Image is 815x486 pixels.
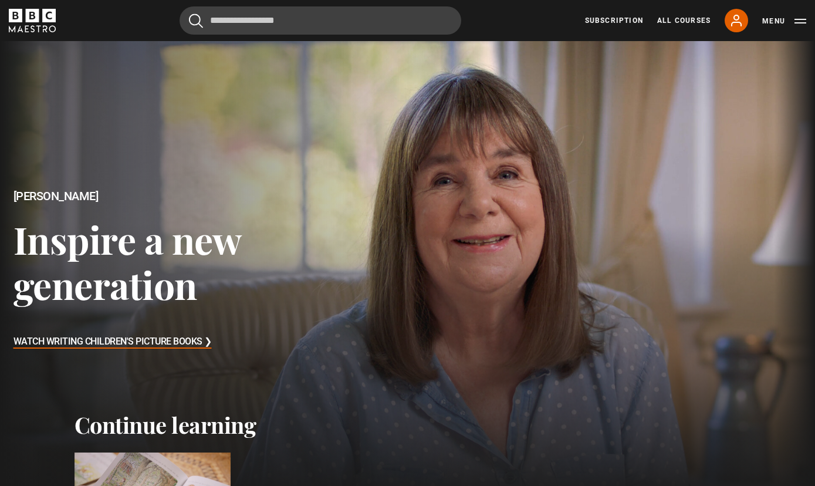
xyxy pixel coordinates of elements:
[180,6,461,35] input: Search
[13,333,212,351] h3: Watch Writing Children's Picture Books ❯
[9,9,56,32] svg: BBC Maestro
[189,14,203,28] button: Submit the search query
[13,217,408,308] h3: Inspire a new generation
[762,15,806,27] button: Toggle navigation
[75,411,741,438] h2: Continue learning
[13,190,408,203] h2: [PERSON_NAME]
[657,15,711,26] a: All Courses
[585,15,643,26] a: Subscription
